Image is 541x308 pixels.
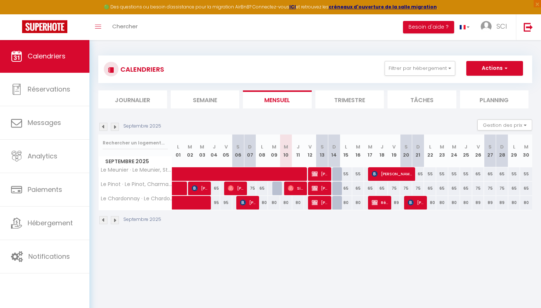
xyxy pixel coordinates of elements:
[297,143,300,150] abbr: J
[520,196,532,209] div: 80
[477,119,532,130] button: Gestion des prix
[452,143,456,150] abbr: M
[460,167,472,181] div: 55
[400,135,412,167] th: 20
[268,196,280,209] div: 80
[98,90,167,108] li: Journalier
[256,182,268,195] div: 65
[208,182,220,195] div: 65
[484,135,496,167] th: 27
[244,182,256,195] div: 75
[508,167,520,181] div: 55
[345,143,347,150] abbr: L
[472,182,484,195] div: 75
[496,182,508,195] div: 75
[372,167,412,181] span: [PERSON_NAME]
[188,143,192,150] abbr: M
[22,20,67,33] img: Super Booking
[243,90,312,108] li: Mensuel
[100,167,173,173] span: Le Meunier · Le Meunier, Studio cosy et confort Chouilly
[520,182,532,195] div: 65
[364,182,376,195] div: 65
[340,182,352,195] div: 65
[392,143,396,150] abbr: V
[123,216,161,223] p: Septembre 2025
[352,196,364,209] div: 80
[368,143,372,150] abbr: M
[477,143,480,150] abbr: V
[466,61,523,76] button: Actions
[352,135,364,167] th: 16
[520,167,532,181] div: 55
[376,135,388,167] th: 18
[372,196,388,209] span: Réservée [PERSON_NAME]
[385,61,455,76] button: Filtrer par hébergement
[381,143,383,150] abbr: J
[484,182,496,195] div: 75
[240,196,256,209] span: [PERSON_NAME]
[481,21,492,32] img: ...
[488,143,492,150] abbr: S
[472,196,484,209] div: 89
[436,135,448,167] th: 23
[388,135,400,167] th: 19
[312,181,328,195] span: [PERSON_NAME]
[448,167,460,181] div: 55
[332,143,336,150] abbr: D
[28,118,61,127] span: Messages
[388,196,400,209] div: 89
[292,196,304,209] div: 80
[119,61,164,78] h3: CALENDRIERS
[496,22,507,31] span: SCI
[524,22,533,32] img: logout
[408,196,424,209] span: [PERSON_NAME]
[289,4,296,10] a: ICI
[213,143,216,150] abbr: J
[261,143,263,150] abbr: L
[196,135,208,167] th: 03
[364,135,376,167] th: 17
[28,185,62,194] span: Paiements
[388,90,456,108] li: Tâches
[316,135,328,167] th: 13
[513,143,515,150] abbr: L
[28,85,70,94] span: Réservations
[436,167,448,181] div: 55
[448,135,460,167] th: 24
[460,196,472,209] div: 80
[508,196,520,209] div: 80
[224,143,228,150] abbr: V
[448,196,460,209] div: 80
[248,143,252,150] abbr: D
[228,181,244,195] span: [PERSON_NAME]
[496,167,508,181] div: 65
[100,182,173,187] span: Le Pinot · Le Pinot, Charmant duplex à [GEOGRAPHIC_DATA]
[200,143,204,150] abbr: M
[403,21,454,33] button: Besoin d'aide ?
[6,3,28,25] button: Ouvrir le widget de chat LiveChat
[440,143,444,150] abbr: M
[429,143,431,150] abbr: L
[475,14,516,40] a: ... SCI
[424,167,436,181] div: 55
[424,196,436,209] div: 80
[356,143,360,150] abbr: M
[412,135,424,167] th: 21
[256,196,268,209] div: 80
[99,156,172,167] span: Septembre 2025
[376,182,388,195] div: 65
[123,123,161,130] p: Septembre 2025
[416,143,420,150] abbr: D
[496,135,508,167] th: 28
[436,196,448,209] div: 80
[272,143,276,150] abbr: M
[464,143,467,150] abbr: J
[412,182,424,195] div: 75
[460,182,472,195] div: 65
[329,4,437,10] a: créneaux d'ouverture de la salle migration
[436,182,448,195] div: 65
[100,196,173,201] span: Le Chardonnay · Le Chardonnay 2 chambres cosy
[424,182,436,195] div: 65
